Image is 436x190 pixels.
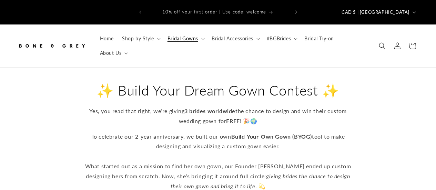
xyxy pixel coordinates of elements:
em: giving brides the chance to design their own gown and bring it to life [171,173,350,189]
summary: Shop by Style [118,31,163,46]
span: 10% off your first order | Use code: welcome [162,9,266,14]
button: Next announcement [288,6,304,19]
a: Bridal Try-on [300,31,338,46]
a: Bone and Grey Bridal [15,36,89,56]
span: Bridal Accessories [212,36,253,42]
span: #BGBrides [267,36,291,42]
summary: Search [375,38,390,53]
button: CAD $ | [GEOGRAPHIC_DATA] [337,6,419,19]
span: CAD $ | [GEOGRAPHIC_DATA] [342,9,409,16]
span: Home [100,36,114,42]
span: Bridal Gowns [168,36,198,42]
span: Shop by Style [122,36,154,42]
a: Home [96,31,118,46]
strong: Build-Your-Own Gown (BYOG) [231,133,312,140]
span: Bridal Try-on [304,36,334,42]
strong: worldwide [207,108,235,114]
p: Yes, you read that right, we’re giving the chance to design and win their custom wedding gown for... [84,106,353,126]
summary: About Us [96,46,131,60]
summary: Bridal Gowns [163,31,207,46]
h2: ✨ Build Your Dream Gown Contest ✨ [84,81,353,99]
summary: Bridal Accessories [207,31,263,46]
span: About Us [100,50,122,56]
button: Previous announcement [133,6,148,19]
summary: #BGBrides [263,31,300,46]
img: Bone and Grey Bridal [17,38,86,53]
strong: FREE [226,118,240,124]
strong: 3 brides [184,108,206,114]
